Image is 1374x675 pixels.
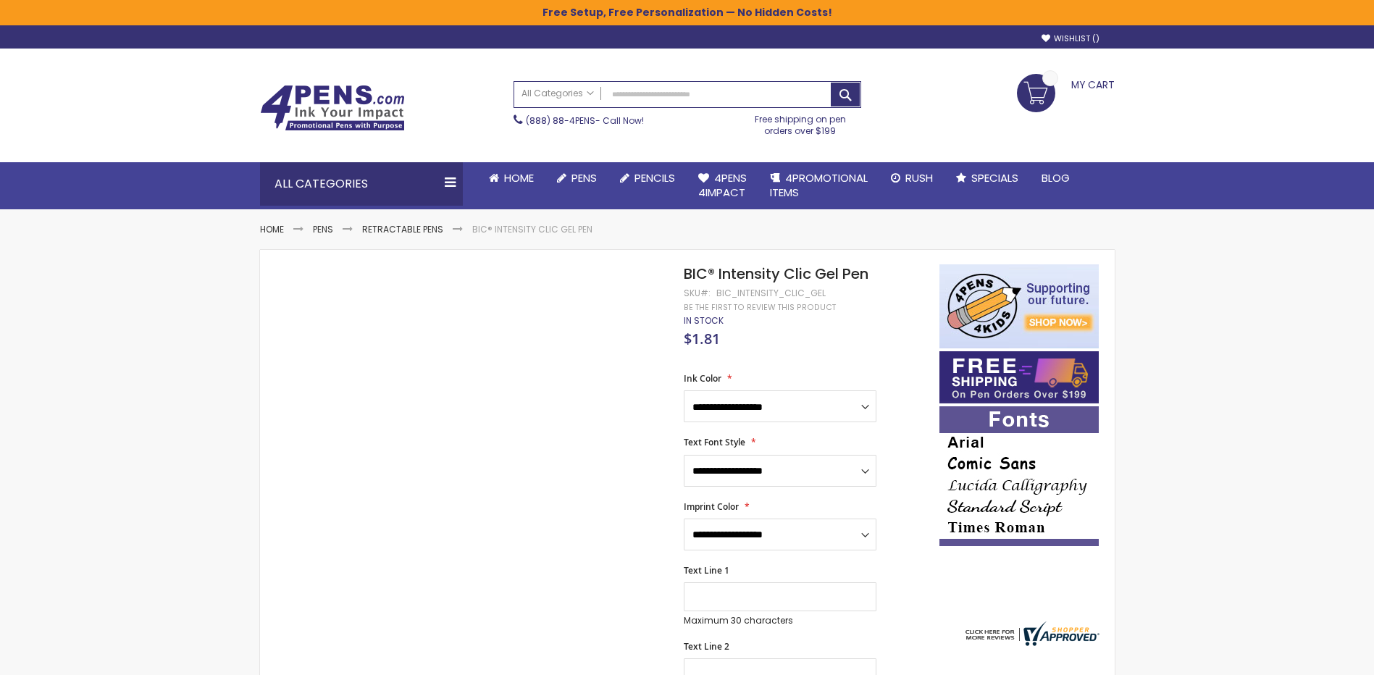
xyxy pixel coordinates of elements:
a: Retractable Pens [362,223,443,235]
strong: SKU [684,287,711,299]
a: Blog [1030,162,1081,194]
div: bic_intensity_clic_gel [716,288,826,299]
span: Home [504,170,534,185]
a: 4PROMOTIONALITEMS [758,162,879,209]
span: Specials [971,170,1018,185]
img: 4pens 4 kids [939,264,1099,348]
span: Pens [571,170,597,185]
a: Rush [879,162,944,194]
span: Text Line 2 [684,640,729,653]
img: 4Pens Custom Pens and Promotional Products [260,85,405,131]
span: 4Pens 4impact [698,170,747,200]
li: BIC® Intensity Clic Gel Pen [472,224,592,235]
span: Text Font Style [684,436,745,448]
a: Pencils [608,162,687,194]
a: 4pens.com certificate URL [962,637,1099,649]
span: BIC® Intensity Clic Gel Pen [684,264,868,284]
a: (888) 88-4PENS [526,114,595,127]
img: 4pens.com widget logo [962,621,1099,646]
span: In stock [684,314,724,327]
span: Blog [1042,170,1070,185]
span: 4PROMOTIONAL ITEMS [770,170,868,200]
a: Home [260,223,284,235]
span: Rush [905,170,933,185]
span: Text Line 1 [684,564,729,577]
p: Maximum 30 characters [684,615,876,626]
a: Wishlist [1042,33,1099,44]
span: All Categories [521,88,594,99]
span: Ink Color [684,372,721,385]
a: Pens [545,162,608,194]
div: All Categories [260,162,463,206]
span: - Call Now! [526,114,644,127]
img: font-personalization-examples [939,406,1099,546]
span: Pencils [634,170,675,185]
a: Home [477,162,545,194]
div: Availability [684,315,724,327]
img: Free shipping on orders over $199 [939,351,1099,403]
a: 4Pens4impact [687,162,758,209]
a: All Categories [514,82,601,106]
span: Imprint Color [684,500,739,513]
a: Pens [313,223,333,235]
a: Be the first to review this product [684,302,836,313]
a: Specials [944,162,1030,194]
span: $1.81 [684,329,720,348]
div: Free shipping on pen orders over $199 [740,108,861,137]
